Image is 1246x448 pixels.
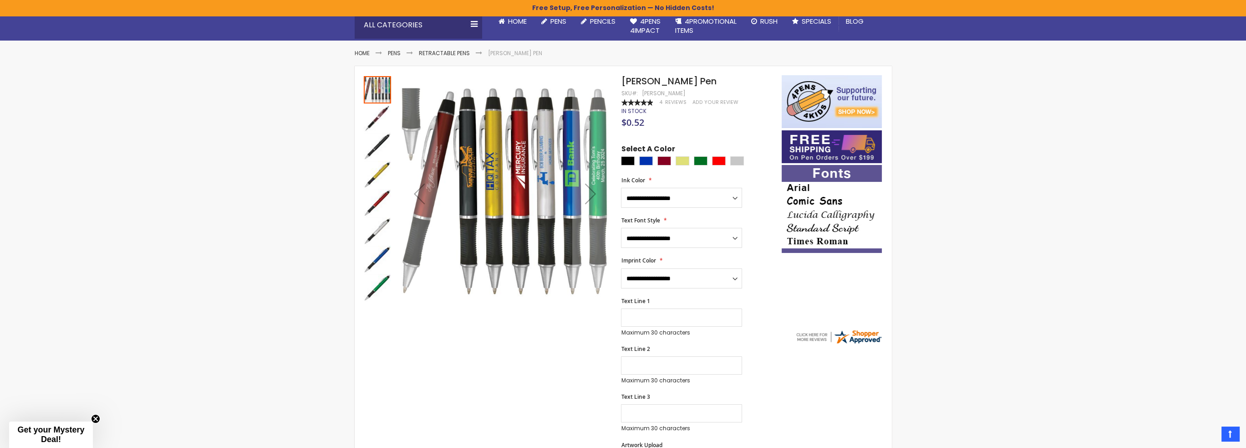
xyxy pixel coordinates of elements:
div: 100% [621,99,653,106]
span: Home [508,16,527,26]
span: 4 [659,99,662,106]
img: Barton Pen [364,104,391,132]
a: Home [491,11,534,31]
img: 4pens.com widget logo [795,329,882,345]
a: 4PROMOTIONALITEMS [668,11,744,41]
div: Red [712,156,726,165]
a: Blog [839,11,871,31]
div: Burgundy [657,156,671,165]
div: Barton Pen [364,160,392,188]
a: Pens [534,11,574,31]
span: NJ [852,274,859,283]
img: font-personalization-examples [782,165,882,253]
span: Reviews [665,99,686,106]
span: In stock [621,107,646,115]
img: Barton Pen [364,189,391,216]
div: Previous [401,75,437,312]
span: Text Font Style [621,216,660,224]
span: Imprint Color [621,257,656,264]
span: Ink Color [621,176,645,184]
a: Rush [744,11,785,31]
div: Green [694,156,707,165]
img: Barton Pen [364,133,391,160]
span: Blog [846,16,864,26]
span: [PERSON_NAME] Pen [621,75,716,88]
span: Pencils [590,16,615,26]
img: Barton Pen [364,217,391,245]
span: Rush [760,16,778,26]
img: Barton Pen [364,274,391,301]
div: Barton Pen [364,245,392,273]
div: Barton Pen [364,188,392,216]
div: Barton Pen [364,103,392,132]
span: 4Pens 4impact [630,16,661,35]
a: Pencils [574,11,623,31]
span: [GEOGRAPHIC_DATA] [860,274,927,283]
p: Maximum 30 characters [621,377,742,384]
div: Silver [730,156,744,165]
img: Barton Pen [364,246,391,273]
div: All Categories [355,11,482,39]
span: Text Line 2 [621,345,650,353]
div: Availability [621,108,646,115]
span: Get your Mystery Deal! [17,425,84,444]
strong: SKU [621,89,638,97]
img: 4pens 4 kids [782,75,882,128]
div: Get your Mystery Deal!Close teaser [9,422,93,448]
li: [PERSON_NAME] Pen [488,50,542,57]
p: Maximum 30 characters [621,329,742,336]
img: Barton Pen [364,161,391,188]
span: Select A Color [621,144,675,156]
div: Black [621,156,635,165]
a: 4Pens4impact [623,11,668,41]
div: Barton Pen [364,75,392,103]
span: Pens [550,16,566,26]
span: - , [848,274,927,283]
span: Specials [802,16,831,26]
a: Add Your Review [692,99,738,106]
a: 4pens.com certificate URL [795,339,882,347]
a: Specials [785,11,839,31]
button: Close teaser [91,414,100,423]
span: 4PROMOTIONAL ITEMS [675,16,737,35]
span: $0.52 [621,116,644,129]
a: Home [355,49,370,57]
a: Retractable Pens [419,49,470,57]
span: Text Line 3 [621,393,650,401]
span: Text Line 1 [621,297,650,305]
img: Barton Pen [401,88,609,297]
div: [PERSON_NAME] [641,90,685,97]
div: Barton Pen [364,216,392,245]
a: Top [1221,427,1239,441]
p: Maximum 30 characters [621,425,742,432]
div: Gold [676,156,689,165]
a: 4 Reviews [659,99,687,106]
span: [PERSON_NAME] [788,274,848,283]
a: Pens [388,49,401,57]
div: Next [572,75,609,312]
div: Fantastic [788,288,876,308]
div: Barton Pen [364,132,392,160]
div: Blue [639,156,653,165]
img: Free shipping on orders over $199 [782,130,882,163]
div: Barton Pen [364,273,391,301]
